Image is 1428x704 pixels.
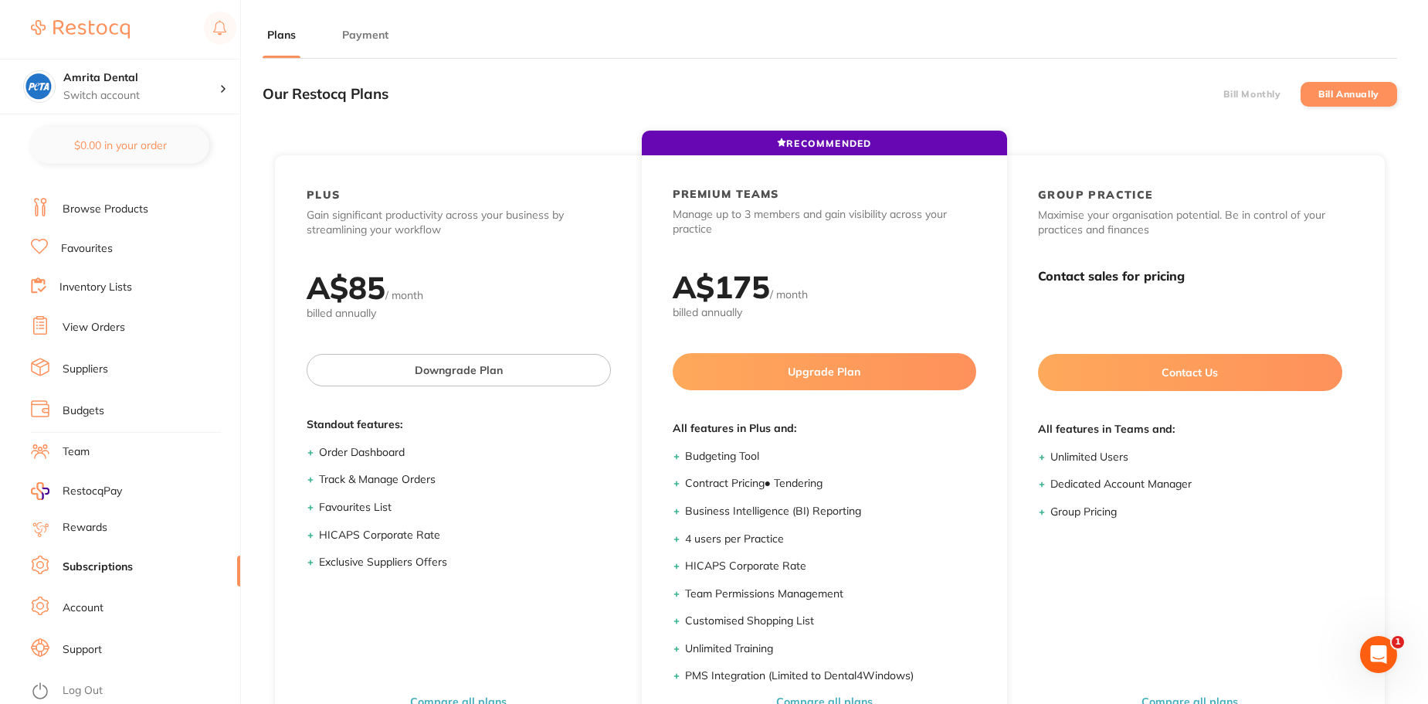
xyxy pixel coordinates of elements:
[319,528,611,543] li: HICAPS Corporate Rate
[685,532,977,547] li: 4 users per Practice
[63,559,133,575] a: Subscriptions
[319,445,611,461] li: Order Dashboard
[1038,188,1153,202] h2: GROUP PRACTICE
[673,187,779,201] h2: PREMIUM TEAMS
[63,642,102,658] a: Support
[319,500,611,515] li: Favourites List
[777,138,871,149] span: RECOMMENDED
[307,208,611,238] p: Gain significant productivity across your business by streamlining your workflow
[685,587,977,602] li: Team Permissions Management
[63,683,103,699] a: Log Out
[337,28,393,43] button: Payment
[1050,505,1342,520] li: Group Pricing
[31,127,209,164] button: $0.00 in your order
[770,287,808,301] span: / month
[24,71,55,102] img: Amrita Dental
[685,614,977,629] li: Customised Shopping List
[685,559,977,574] li: HICAPS Corporate Rate
[673,267,770,306] h2: A$ 175
[63,320,125,335] a: View Orders
[1038,208,1342,238] p: Maximise your organisation potential. Be in control of your practices and finances
[319,555,611,570] li: Exclusive Suppliers Offers
[63,88,219,104] p: Switch account
[59,280,132,295] a: Inventory Lists
[685,668,977,684] li: PMS Integration (Limited to Dental4Windows)
[685,504,977,519] li: Business Intelligence (BI) Reporting
[31,20,130,39] img: Restocq Logo
[1038,354,1342,391] button: Contact Us
[685,641,977,657] li: Unlimited Training
[1050,477,1342,492] li: Dedicated Account Manager
[63,444,90,460] a: Team
[673,353,977,390] button: Upgrade Plan
[31,12,130,47] a: Restocq Logo
[63,202,148,217] a: Browse Products
[63,403,104,419] a: Budgets
[1392,636,1404,648] span: 1
[263,28,300,43] button: Plans
[307,354,611,386] button: Downgrade Plan
[31,482,122,500] a: RestocqPay
[1360,636,1397,673] iframe: Intercom live chat
[673,207,977,237] p: Manage up to 3 members and gain visibility across your practice
[319,472,611,488] li: Track & Manage Orders
[1318,89,1379,100] label: Bill Annually
[63,600,103,616] a: Account
[307,268,385,307] h2: A$ 85
[307,417,611,433] span: Standout features:
[1050,450,1342,465] li: Unlimited Users
[61,241,113,257] a: Favourites
[63,484,122,499] span: RestocqPay
[673,421,977,437] span: All features in Plus and:
[1038,422,1342,437] span: All features in Teams and:
[263,86,388,103] h3: Our Restocq Plans
[31,482,49,500] img: RestocqPay
[307,306,611,321] span: billed annually
[385,288,423,302] span: / month
[685,476,977,491] li: Contract Pricing ● Tendering
[673,305,977,321] span: billed annually
[685,449,977,464] li: Budgeting Tool
[63,70,219,86] h4: Amrita Dental
[63,362,108,377] a: Suppliers
[31,679,236,704] button: Log Out
[63,520,107,536] a: Rewards
[1038,269,1342,284] h3: Contact sales for pricing
[1223,89,1280,100] label: Bill Monthly
[307,188,341,202] h2: PLUS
